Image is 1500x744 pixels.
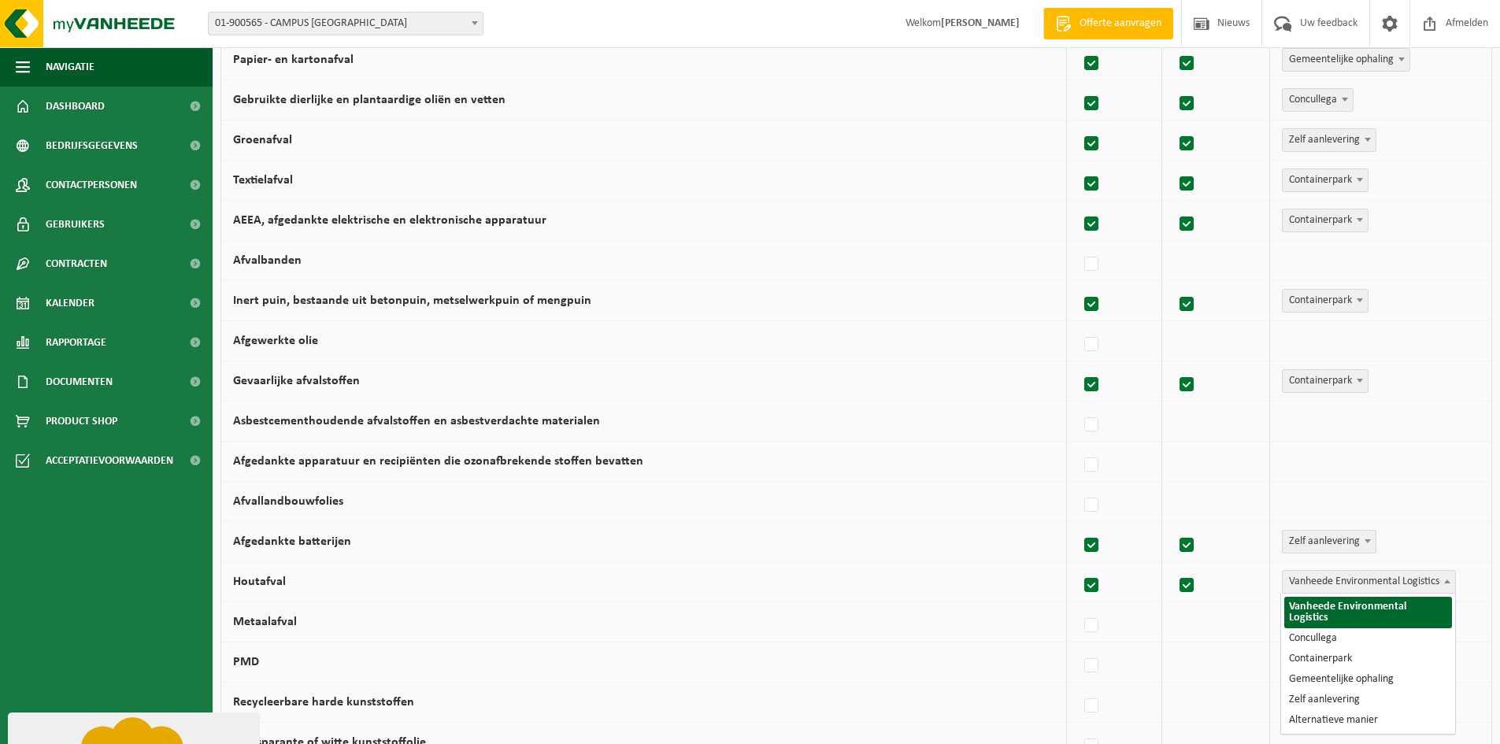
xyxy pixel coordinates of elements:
[46,244,107,283] span: Contracten
[46,362,113,402] span: Documenten
[233,294,591,307] label: Inert puin, bestaande uit betonpuin, metselwerkpuin of mengpuin
[1284,628,1452,649] li: Concullega
[233,174,293,187] label: Textielafval
[233,134,292,146] label: Groenafval
[1282,209,1369,232] span: Containerpark
[1283,209,1368,231] span: Containerpark
[1284,710,1452,731] li: Alternatieve manier
[233,375,360,387] label: Gevaarlijke afvalstoffen
[1283,49,1409,71] span: Gemeentelijke ophaling
[233,576,286,588] label: Houtafval
[1282,128,1376,152] span: Zelf aanlevering
[1282,48,1410,72] span: Gemeentelijke ophaling
[1283,290,1368,312] span: Containerpark
[233,254,302,267] label: Afvalbanden
[1043,8,1173,39] a: Offerte aanvragen
[1283,169,1368,191] span: Containerpark
[1282,168,1369,192] span: Containerpark
[233,495,343,508] label: Afvallandbouwfolies
[46,205,105,244] span: Gebruikers
[233,656,259,668] label: PMD
[1283,531,1376,553] span: Zelf aanlevering
[233,616,297,628] label: Metaalafval
[233,415,600,428] label: Asbestcementhoudende afvalstoffen en asbestverdachte materialen
[1284,597,1452,628] li: Vanheede Environmental Logistics
[1284,669,1452,690] li: Gemeentelijke ophaling
[1282,570,1456,594] span: Vanheede Environmental Logistics
[233,214,546,227] label: AEEA, afgedankte elektrische en elektronische apparatuur
[12,3,240,231] img: Profielafbeelding agent
[233,535,351,548] label: Afgedankte batterijen
[233,94,506,106] label: Gebruikte dierlijke en plantaardige oliën en vetten
[1284,649,1452,669] li: Containerpark
[233,335,318,347] label: Afgewerkte olie
[1076,16,1165,31] span: Offerte aanvragen
[8,709,263,744] iframe: chat widget
[46,323,106,362] span: Rapportage
[46,87,105,126] span: Dashboard
[1283,370,1368,392] span: Containerpark
[1283,129,1376,151] span: Zelf aanlevering
[1283,89,1353,111] span: Concullega
[1282,289,1369,313] span: Containerpark
[46,441,173,480] span: Acceptatievoorwaarden
[46,402,117,441] span: Product Shop
[233,54,354,66] label: Papier- en kartonafval
[209,13,483,35] span: 01-900565 - CAMPUS SINT-VINCENTIUS - ANZEGEM
[46,165,137,205] span: Contactpersonen
[233,696,414,709] label: Recycleerbare harde kunststoffen
[1282,369,1369,393] span: Containerpark
[1284,690,1452,710] li: Zelf aanlevering
[941,17,1020,29] strong: [PERSON_NAME]
[233,455,643,468] label: Afgedankte apparatuur en recipiënten die ozonafbrekende stoffen bevatten
[1283,571,1455,593] span: Vanheede Environmental Logistics
[208,12,483,35] span: 01-900565 - CAMPUS SINT-VINCENTIUS - ANZEGEM
[1282,530,1376,553] span: Zelf aanlevering
[46,283,94,323] span: Kalender
[1282,88,1354,112] span: Concullega
[46,126,138,165] span: Bedrijfsgegevens
[46,47,94,87] span: Navigatie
